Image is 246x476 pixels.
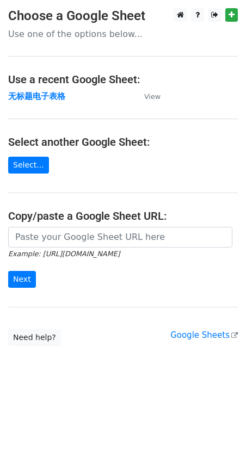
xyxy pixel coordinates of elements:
[8,135,238,149] h4: Select another Google Sheet:
[8,250,120,258] small: Example: [URL][DOMAIN_NAME]
[144,92,161,101] small: View
[8,73,238,86] h4: Use a recent Google Sheet:
[8,91,65,101] a: 无标题电子表格
[8,329,61,346] a: Need help?
[192,424,246,476] iframe: Chat Widget
[133,91,161,101] a: View
[8,28,238,40] p: Use one of the options below...
[8,209,238,222] h4: Copy/paste a Google Sheet URL:
[8,8,238,24] h3: Choose a Google Sheet
[8,157,49,174] a: Select...
[170,330,238,340] a: Google Sheets
[8,227,232,248] input: Paste your Google Sheet URL here
[8,271,36,288] input: Next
